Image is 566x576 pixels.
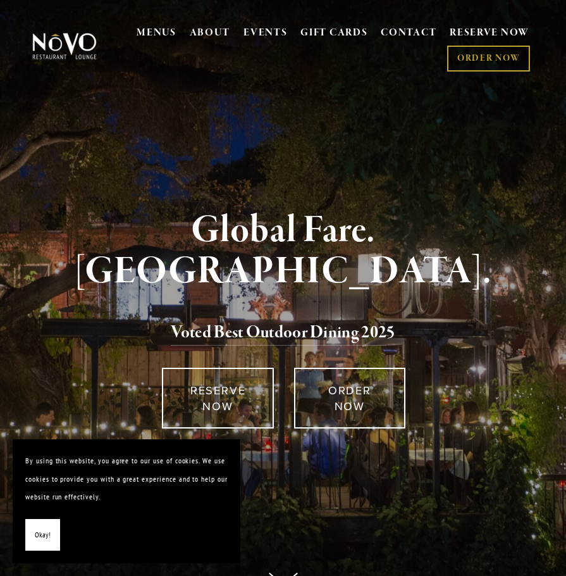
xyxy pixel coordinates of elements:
a: ABOUT [190,27,231,39]
section: Cookie banner [13,439,240,563]
img: Novo Restaurant &amp; Lounge [30,32,99,59]
a: RESERVE NOW [450,22,529,46]
p: By using this website, you agree to our use of cookies. We use cookies to provide you with a grea... [25,452,228,506]
button: Okay! [25,519,60,551]
a: GIFT CARDS [300,22,367,46]
span: Okay! [35,526,51,544]
a: ORDER NOW [447,46,530,72]
a: ORDER NOW [294,368,406,429]
a: MENUS [137,27,176,39]
a: Voted Best Outdoor Dining 202 [171,322,386,346]
h2: 5 [46,320,520,346]
a: RESERVE NOW [162,368,274,429]
a: CONTACT [381,22,436,46]
strong: Global Fare. [GEOGRAPHIC_DATA]. [75,206,491,296]
a: EVENTS [243,27,287,39]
